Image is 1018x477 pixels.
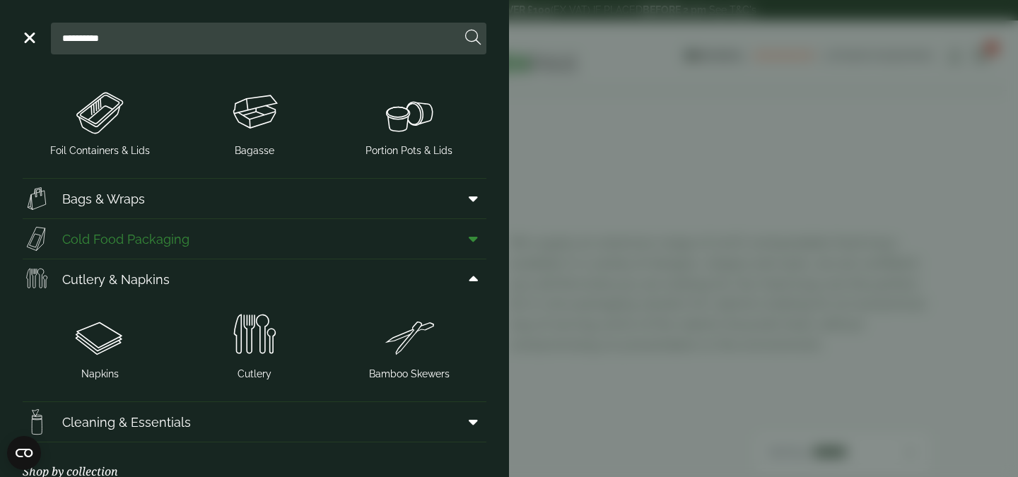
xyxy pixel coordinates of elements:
a: Cold Food Packaging [23,219,486,259]
img: Paper_carriers.svg [23,184,51,213]
a: Bamboo Skewers [337,305,481,384]
span: Foil Containers & Lids [50,143,150,158]
a: Portion Pots & Lids [337,81,481,161]
img: Napkins.svg [28,307,172,364]
span: Bagasse [235,143,274,158]
img: open-wipe.svg [23,408,51,436]
img: Foil_container.svg [28,84,172,141]
a: Cutlery & Napkins [23,259,486,299]
img: Clamshell_box.svg [183,84,327,141]
span: Portion Pots & Lids [365,143,452,158]
a: Cleaning & Essentials [23,402,486,442]
a: Cutlery [183,305,327,384]
a: Bags & Wraps [23,179,486,218]
span: Napkins [81,367,119,382]
a: Napkins [28,305,172,384]
img: Cutlery.svg [23,265,51,293]
img: Cutlery.svg [183,307,327,364]
a: Bagasse [183,81,327,161]
span: Cold Food Packaging [62,230,189,249]
span: Cleaning & Essentials [62,413,191,432]
span: Cutlery [238,367,271,382]
img: PortionPots.svg [337,84,481,141]
span: Cutlery & Napkins [62,270,170,289]
span: Bamboo Skewers [369,367,450,382]
a: Foil Containers & Lids [28,81,172,161]
span: Bags & Wraps [62,189,145,208]
button: Open CMP widget [7,436,41,470]
img: Sandwich_box.svg [23,225,51,253]
img: skew-01.svg [337,307,481,364]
